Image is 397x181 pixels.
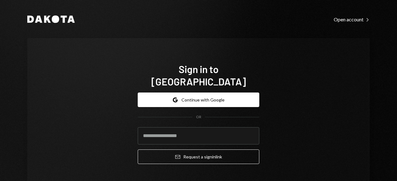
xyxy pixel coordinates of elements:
a: Open account [334,16,370,23]
button: Continue with Google [138,93,259,107]
h1: Sign in to [GEOGRAPHIC_DATA] [138,63,259,88]
button: Request a signinlink [138,149,259,164]
div: OR [196,114,201,120]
